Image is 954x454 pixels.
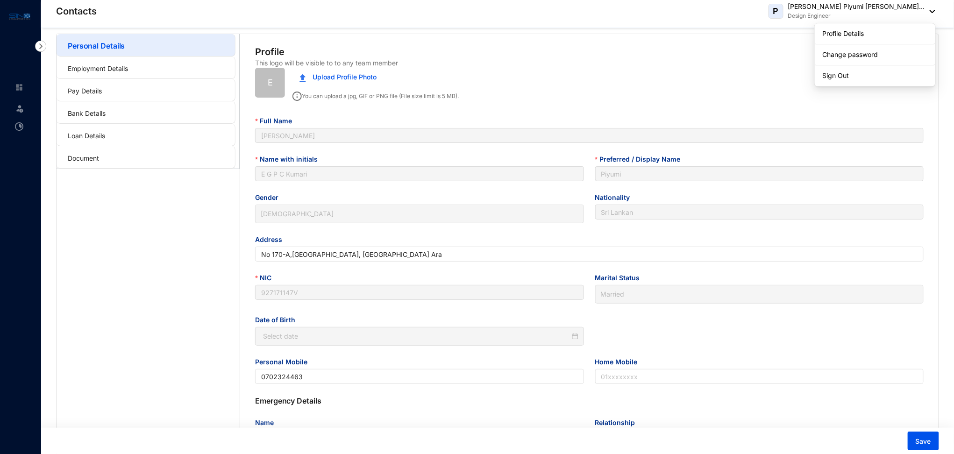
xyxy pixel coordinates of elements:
[595,154,687,164] label: Preferred / Display Name
[68,109,106,117] a: Bank Details
[15,83,23,92] img: home-unselected.a29eae3204392db15eaf.svg
[299,74,306,82] img: upload.c0f81fc875f389a06f631e1c6d8834da.svg
[773,7,779,15] span: P
[788,2,925,11] p: [PERSON_NAME] Piyumi [PERSON_NAME]...
[35,41,46,52] img: nav-icon-right.af6afadce00d159da59955279c43614e.svg
[68,154,99,162] a: Document
[595,273,647,283] label: Marital Status
[255,418,280,428] label: Name
[292,88,459,101] p: You can upload a jpg, GIF or PNG file (File size limit is 5 MB).
[595,166,924,181] input: Preferred / Display Name
[255,395,924,406] p: Emergency Details
[68,41,125,50] a: Personal Details
[595,369,924,384] input: Home Mobile
[7,117,30,136] li: Time Attendance
[261,207,578,221] span: Female
[263,331,570,341] input: Date of Birth
[255,154,324,164] label: Name with initials
[255,315,302,325] label: Date of Birth
[255,58,398,68] p: This logo will be visible to to any team member
[255,116,298,126] label: Full Name
[916,437,931,446] span: Save
[255,357,314,367] label: Personal Mobile
[292,68,384,86] button: Upload Profile Photo
[268,76,273,89] span: E
[908,432,939,450] button: Save
[601,287,918,301] span: Married
[7,78,30,97] li: Home
[255,285,584,300] input: NIC
[255,234,289,245] label: Address
[68,64,128,72] a: Employment Details
[255,166,584,181] input: Name with initials
[255,273,278,283] label: NIC
[15,122,23,131] img: time-attendance-unselected.8aad090b53826881fffb.svg
[595,357,644,367] label: Home Mobile
[56,5,97,18] p: Contacts
[595,418,642,428] label: Relationship
[9,11,30,22] img: logo
[68,87,102,95] a: Pay Details
[255,369,584,384] input: Personal Mobile
[68,132,105,140] a: Loan Details
[313,72,377,82] span: Upload Profile Photo
[15,104,24,113] img: leave-unselected.2934df6273408c3f84d9.svg
[925,10,935,13] img: dropdown-black.8e83cc76930a90b1a4fdb6d089b7bf3a.svg
[595,205,924,220] input: Nationality
[255,247,924,262] input: Address
[788,11,925,21] p: Design Engineer
[292,92,302,101] img: info.ad751165ce926853d1d36026adaaebbf.svg
[255,128,924,143] input: Full Name
[255,192,285,203] label: Gender
[255,45,285,58] p: Profile
[595,192,637,203] label: Nationality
